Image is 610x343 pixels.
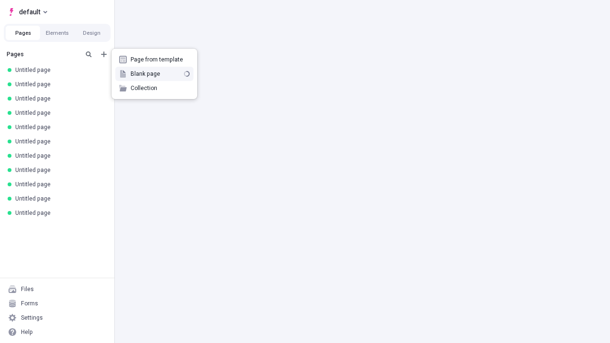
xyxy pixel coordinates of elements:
span: Page from template [131,56,190,63]
div: Pages [7,50,79,58]
div: Untitled page [15,123,103,131]
button: Elements [40,26,74,40]
button: Select site [4,5,51,19]
div: Untitled page [15,209,103,217]
div: Untitled page [15,166,103,174]
span: Collection [131,84,190,92]
span: default [19,6,41,18]
button: Design [74,26,109,40]
button: Add new [98,49,110,60]
button: Pages [6,26,40,40]
div: Untitled page [15,109,103,117]
div: Help [21,328,33,336]
div: Forms [21,300,38,307]
div: Untitled page [15,66,103,74]
div: Untitled page [15,138,103,145]
div: Untitled page [15,195,103,202]
div: Untitled page [15,181,103,188]
div: Settings [21,314,43,322]
div: Add new [112,49,197,99]
div: Untitled page [15,81,103,88]
div: Untitled page [15,95,103,102]
div: Untitled page [15,152,103,160]
div: Files [21,285,34,293]
span: Blank page [131,70,180,78]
